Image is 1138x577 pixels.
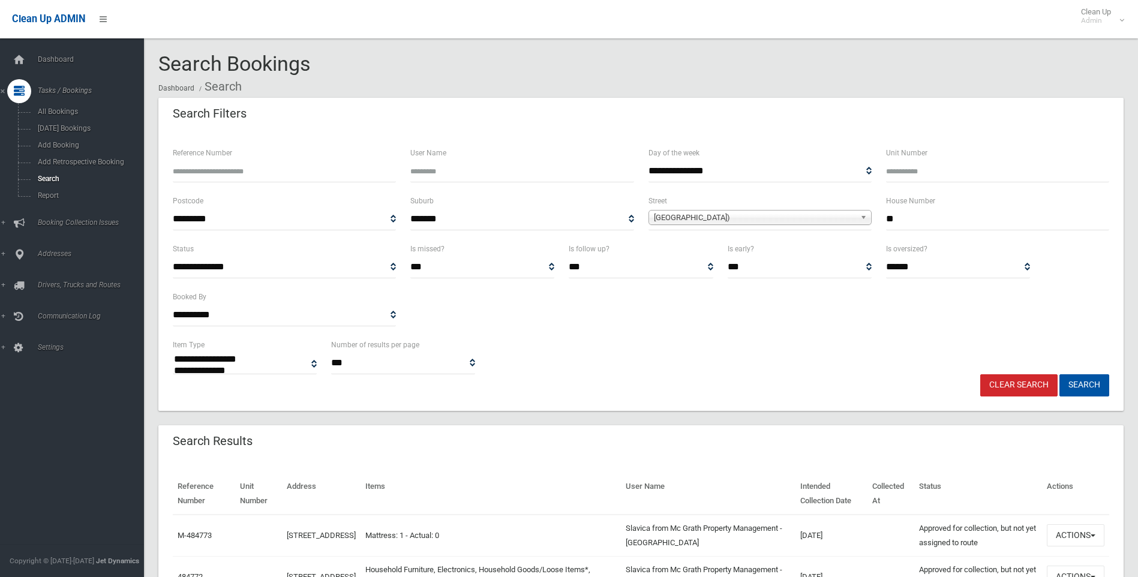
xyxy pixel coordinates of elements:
label: Status [173,242,194,256]
th: Unit Number [235,473,281,515]
th: Address [282,473,361,515]
span: Add Retrospective Booking [34,158,143,166]
a: Clear Search [980,374,1058,396]
span: Dashboard [34,55,153,64]
span: Settings [34,343,153,351]
td: Approved for collection, but not yet assigned to route [914,515,1042,557]
span: Addresses [34,250,153,258]
header: Search Filters [158,102,261,125]
label: Is missed? [410,242,445,256]
th: Status [914,473,1042,515]
span: Add Booking [34,141,143,149]
li: Search [196,76,242,98]
a: Dashboard [158,84,194,92]
small: Admin [1081,16,1111,25]
span: Search [34,175,143,183]
span: Drivers, Trucks and Routes [34,281,153,289]
th: User Name [621,473,795,515]
label: Day of the week [648,146,699,160]
span: Clean Up [1075,7,1123,25]
span: [DATE] Bookings [34,124,143,133]
th: Collected At [867,473,914,515]
button: Actions [1047,524,1104,546]
label: Is oversized? [886,242,927,256]
label: User Name [410,146,446,160]
a: M-484773 [178,531,212,540]
label: Street [648,194,667,208]
label: Booked By [173,290,206,303]
th: Reference Number [173,473,235,515]
span: Clean Up ADMIN [12,13,85,25]
span: Search Bookings [158,52,311,76]
label: Is follow up? [569,242,609,256]
label: Item Type [173,338,205,351]
span: [GEOGRAPHIC_DATA]) [654,211,855,225]
span: Tasks / Bookings [34,86,153,95]
th: Actions [1042,473,1109,515]
label: Suburb [410,194,434,208]
strong: Jet Dynamics [96,557,139,565]
td: [DATE] [795,515,867,557]
span: Report [34,191,143,200]
label: Is early? [728,242,754,256]
label: Number of results per page [331,338,419,351]
td: Slavica from Mc Grath Property Management - [GEOGRAPHIC_DATA] [621,515,795,557]
label: Postcode [173,194,203,208]
td: Mattress: 1 - Actual: 0 [361,515,621,557]
label: Unit Number [886,146,927,160]
span: Copyright © [DATE]-[DATE] [10,557,94,565]
span: Communication Log [34,312,153,320]
span: Booking Collection Issues [34,218,153,227]
span: All Bookings [34,107,143,116]
th: Items [361,473,621,515]
label: House Number [886,194,935,208]
header: Search Results [158,429,267,453]
a: [STREET_ADDRESS] [287,531,356,540]
button: Search [1059,374,1109,396]
th: Intended Collection Date [795,473,867,515]
label: Reference Number [173,146,232,160]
